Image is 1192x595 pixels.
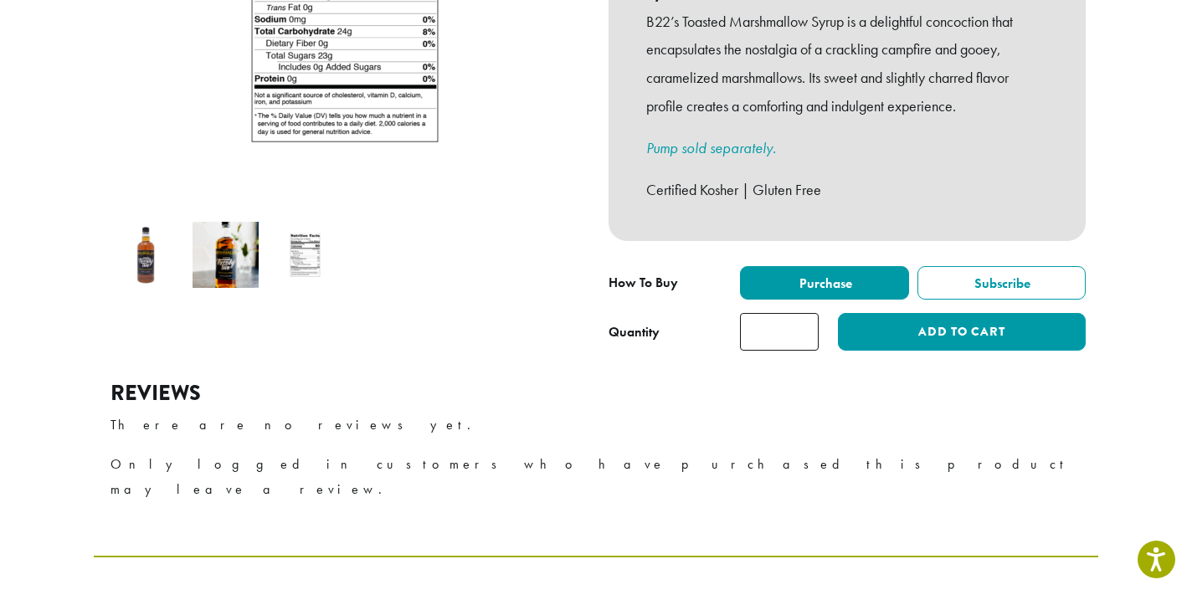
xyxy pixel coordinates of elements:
[972,274,1030,292] span: Subscribe
[609,322,660,342] div: Quantity
[110,452,1082,502] p: Only logged in customers who have purchased this product may leave a review.
[646,176,1048,204] p: Certified Kosher | Gluten Free
[646,138,776,157] a: Pump sold separately.
[797,274,852,292] span: Purchase
[609,274,678,291] span: How To Buy
[113,222,179,288] img: Barista 22 Marshmallow Syrup
[193,222,259,288] img: Barista 22 Marshmallow Syrup - Image 2
[646,8,1048,121] p: B22’s Toasted Marshmallow Syrup is a delightful concoction that encapsulates the nostalgia of a c...
[838,313,1086,351] button: Add to cart
[272,222,338,288] img: Barista 22 Marshmallow Syrup - Image 3
[740,313,819,351] input: Product quantity
[110,413,1082,438] p: There are no reviews yet.
[110,381,1082,406] h2: Reviews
